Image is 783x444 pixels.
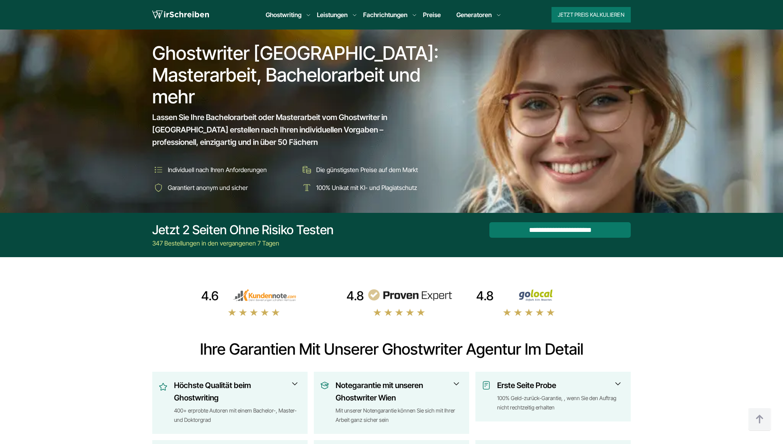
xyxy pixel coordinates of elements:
img: Garantiert anonym und sicher [152,181,165,194]
a: Fachrichtungen [363,10,407,19]
a: Generatoren [456,10,492,19]
li: Individuell nach Ihren Anforderungen [152,164,295,176]
a: Leistungen [317,10,348,19]
img: logo wirschreiben [152,9,209,21]
a: Preise [423,11,441,19]
div: 400+ erprobte Autoren mit einem Bachelor-, Master- und Doktorgrad [174,406,301,425]
img: Die günstigsten Preise auf dem Markt [301,164,313,176]
h3: Erste Seite Probe [497,379,619,392]
li: Garantiert anonym und sicher [152,181,295,194]
div: Jetzt 2 Seiten ohne Risiko testen [152,222,334,238]
div: 4.8 [476,288,494,304]
img: kundennote [222,289,307,301]
img: Erste Seite Probe [482,381,491,390]
div: 4.8 [346,288,364,304]
span: Lassen Sie Ihre Bachelorarbeit oder Masterarbeit vom Ghostwriter in [GEOGRAPHIC_DATA] erstellen n... [152,111,430,148]
img: button top [748,408,771,431]
img: Individuell nach Ihren Anforderungen [152,164,165,176]
div: Mit unserer Notengarantie können Sie sich mit Ihrer Arbeit ganz sicher sein [336,406,463,425]
img: stars [228,308,280,317]
div: 100% Geld-zurück-Garantie, , wenn Sie den Auftrag nicht rechtzeitig erhalten [497,394,625,412]
img: Notegarantie mit unseren Ghostwriter Wien [320,381,329,390]
img: Höchste Qualität beim Ghostwriting [158,381,168,393]
img: stars [373,308,426,317]
h3: Notegarantie mit unseren Ghostwriter Wien [336,379,458,404]
div: 347 Bestellungen in den vergangenen 7 Tagen [152,239,334,248]
img: stars [503,308,555,317]
li: Die günstigsten Preise auf dem Markt [301,164,444,176]
a: Ghostwriting [266,10,301,19]
h2: Ihre Garantien mit unserer Ghostwriter Agentur im Detail [152,340,631,359]
button: Jetzt Preis kalkulieren [552,7,631,23]
div: 4.6 [201,288,219,304]
img: provenexpert reviews [367,289,452,301]
h3: Höchste Qualität beim Ghostwriting [174,379,296,404]
h1: Ghostwriter [GEOGRAPHIC_DATA]: Masterarbeit, Bachelorarbeit und mehr [152,42,444,108]
li: 100% Unikat mit KI- und Plagiatschutz [301,181,444,194]
img: Wirschreiben Bewertungen [497,289,582,301]
img: 100% Unikat mit KI- und Plagiatschutz [301,181,313,194]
